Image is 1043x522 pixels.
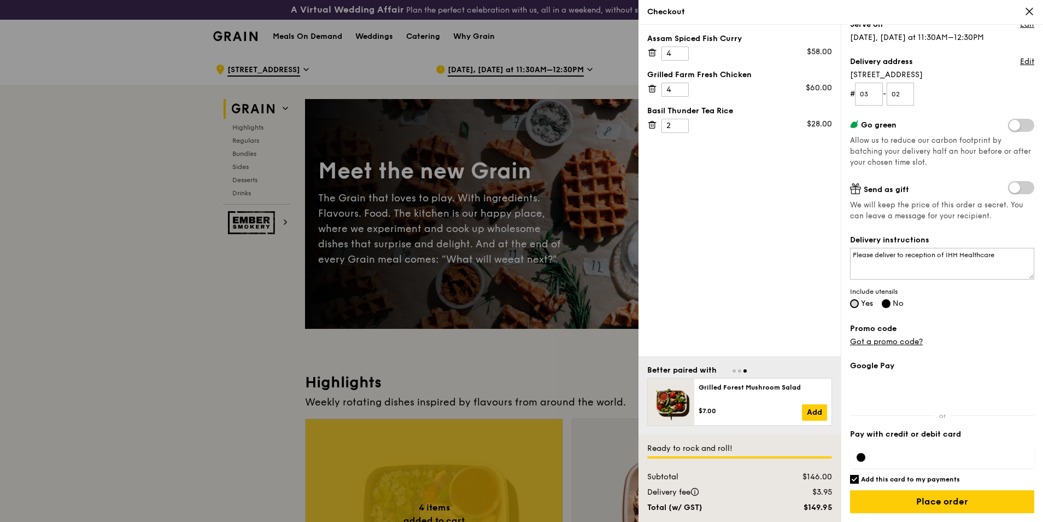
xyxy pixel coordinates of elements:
[850,200,1034,222] span: We will keep the price of this order a secret. You can leave a message for your recipient.
[850,337,923,346] a: Got a promo code?
[772,487,839,498] div: $3.95
[850,299,859,308] input: Yes
[850,361,1034,372] label: Google Pay
[861,299,873,308] span: Yes
[861,120,896,130] span: Go green
[647,365,717,376] div: Better paired with
[641,502,772,513] div: Total (w/ GST)
[864,185,909,194] span: Send as gift
[641,487,772,498] div: Delivery fee
[647,443,832,454] div: Ready to rock and roll!
[772,472,839,483] div: $146.00
[850,56,913,67] label: Delivery address
[850,287,1034,296] span: Include utensils
[850,235,1034,246] label: Delivery instructions
[850,475,859,484] input: Add this card to my payments
[641,472,772,483] div: Subtotal
[1020,19,1034,30] a: Edit
[699,407,802,415] div: $7.00
[882,299,890,308] input: No
[733,369,736,373] span: Go to slide 1
[647,106,832,117] div: Basil Thunder Tea Rice
[806,83,832,94] div: $60.00
[772,502,839,513] div: $149.95
[807,47,832,57] div: $58.00
[855,83,883,106] input: Floor
[850,83,1034,106] form: # -
[874,453,1028,462] iframe: Secure card payment input frame
[887,83,915,106] input: Unit
[647,69,832,80] div: Grilled Farm Fresh Chicken
[1020,56,1034,67] a: Edit
[807,119,832,130] div: $28.00
[850,323,1034,334] label: Promo code
[893,299,904,308] span: No
[850,429,1034,440] label: Pay with credit or debit card
[647,33,832,44] div: Assam Spiced Fish Curry
[738,369,741,373] span: Go to slide 2
[699,383,827,392] div: Grilled Forest Mushroom Salad
[850,69,1034,80] span: [STREET_ADDRESS]
[743,369,747,373] span: Go to slide 3
[850,490,1034,513] input: Place order
[850,19,883,30] label: Serve on
[850,378,1034,402] iframe: Secure payment button frame
[850,136,1031,167] span: Allow us to reduce our carbon footprint by batching your delivery half an hour before or after yo...
[861,475,960,484] h6: Add this card to my payments
[802,404,827,421] a: Add
[850,33,984,42] span: [DATE], [DATE] at 11:30AM–12:30PM
[647,7,1034,18] div: Checkout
